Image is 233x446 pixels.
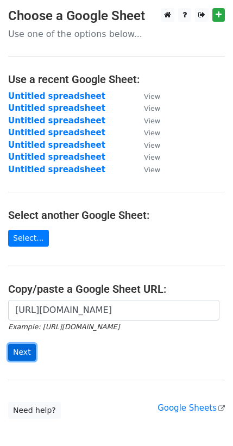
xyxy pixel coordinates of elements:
[158,403,225,413] a: Google Sheets
[8,282,225,296] h4: Copy/paste a Google Sheet URL:
[8,28,225,40] p: Use one of the options below...
[8,116,105,125] a: Untitled spreadsheet
[8,128,105,137] a: Untitled spreadsheet
[133,152,160,162] a: View
[8,8,225,24] h3: Choose a Google Sheet
[8,209,225,222] h4: Select another Google Sheet:
[144,166,160,174] small: View
[144,104,160,112] small: View
[8,73,225,86] h4: Use a recent Google Sheet:
[8,152,105,162] a: Untitled spreadsheet
[144,117,160,125] small: View
[8,91,105,101] a: Untitled spreadsheet
[8,230,49,247] a: Select...
[144,129,160,137] small: View
[8,300,219,321] input: Paste your Google Sheet URL here
[8,402,61,419] a: Need help?
[144,153,160,161] small: View
[144,141,160,149] small: View
[133,116,160,125] a: View
[133,128,160,137] a: View
[8,140,105,150] a: Untitled spreadsheet
[133,103,160,113] a: View
[8,323,119,331] small: Example: [URL][DOMAIN_NAME]
[8,165,105,174] a: Untitled spreadsheet
[144,92,160,100] small: View
[8,344,36,361] input: Next
[133,91,160,101] a: View
[179,394,233,446] iframe: Chat Widget
[133,140,160,150] a: View
[133,165,160,174] a: View
[8,103,105,113] a: Untitled spreadsheet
